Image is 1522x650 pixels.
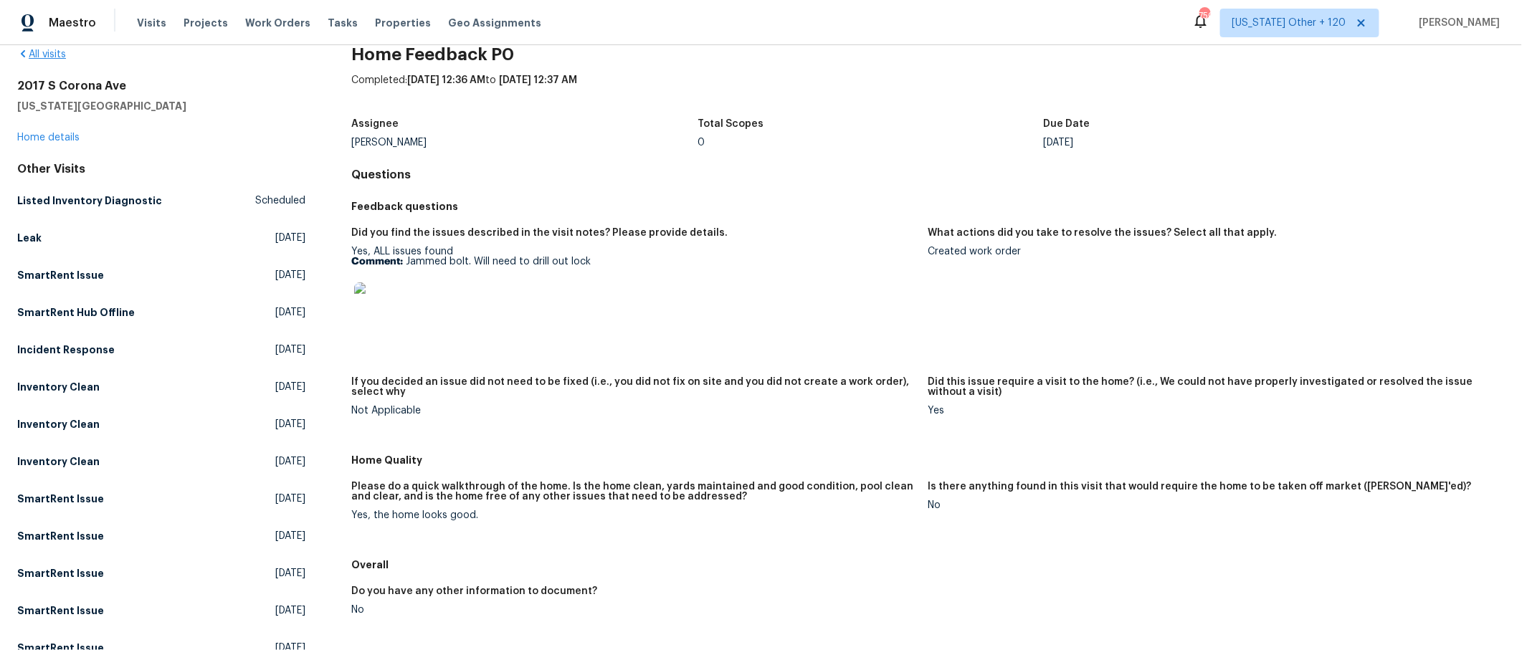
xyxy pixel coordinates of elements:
[275,380,305,394] span: [DATE]
[351,406,916,416] div: Not Applicable
[928,228,1278,238] h5: What actions did you take to resolve the issues? Select all that apply.
[17,337,305,363] a: Incident Response[DATE]
[275,454,305,469] span: [DATE]
[351,47,1505,62] h2: Home Feedback P0
[1043,138,1389,148] div: [DATE]
[17,449,305,474] a: Inventory Clean[DATE]
[328,18,358,28] span: Tasks
[351,453,1505,467] h5: Home Quality
[375,16,431,30] span: Properties
[17,492,104,506] h5: SmartRent Issue
[275,268,305,282] span: [DATE]
[17,566,104,580] h5: SmartRent Issue
[275,566,305,580] span: [DATE]
[17,529,104,543] h5: SmartRent Issue
[351,586,597,596] h5: Do you have any other information to document?
[351,199,1505,214] h5: Feedback questions
[17,79,305,93] h2: 2017 S Corona Ave
[351,228,728,238] h5: Did you find the issues described in the visit notes? Please provide details.
[17,300,305,325] a: SmartRent Hub Offline[DATE]
[255,193,305,208] span: Scheduled
[351,73,1505,110] div: Completed: to
[17,225,305,251] a: Leak[DATE]
[351,257,403,267] b: Comment:
[17,99,305,113] h5: [US_STATE][GEOGRAPHIC_DATA]
[17,231,42,245] h5: Leak
[1199,9,1209,23] div: 750
[275,343,305,357] span: [DATE]
[17,188,305,214] a: Listed Inventory DiagnosticScheduled
[351,138,698,148] div: [PERSON_NAME]
[17,486,305,512] a: SmartRent Issue[DATE]
[17,380,100,394] h5: Inventory Clean
[928,500,1493,510] div: No
[17,49,66,59] a: All visits
[351,510,916,520] div: Yes, the home looks good.
[351,482,916,502] h5: Please do a quick walkthrough of the home. Is the home clean, yards maintained and good condition...
[698,119,764,129] h5: Total Scopes
[1043,119,1090,129] h5: Due Date
[407,75,485,85] span: [DATE] 12:36 AM
[275,603,305,618] span: [DATE]
[351,377,916,397] h5: If you decided an issue did not need to be fixed (i.e., you did not fix on site and you did not c...
[351,257,916,267] p: Jammed bolt. Will need to drill out lock
[17,417,100,431] h5: Inventory Clean
[17,305,135,320] h5: SmartRent Hub Offline
[17,162,305,176] div: Other Visits
[17,598,305,623] a: SmartRent Issue[DATE]
[17,268,104,282] h5: SmartRent Issue
[17,133,80,143] a: Home details
[275,231,305,245] span: [DATE]
[499,75,577,85] span: [DATE] 12:37 AM
[275,492,305,506] span: [DATE]
[351,168,1505,182] h4: Questions
[928,482,1472,492] h5: Is there anything found in this visit that would require the home to be taken off market ([PERSON...
[17,603,104,618] h5: SmartRent Issue
[17,454,100,469] h5: Inventory Clean
[17,411,305,437] a: Inventory Clean[DATE]
[1232,16,1346,30] span: [US_STATE] Other + 120
[17,193,162,208] h5: Listed Inventory Diagnostic
[17,343,115,357] h5: Incident Response
[17,523,305,549] a: SmartRent Issue[DATE]
[698,138,1044,148] div: 0
[1414,16,1500,30] span: [PERSON_NAME]
[928,406,1493,416] div: Yes
[351,119,399,129] h5: Assignee
[275,305,305,320] span: [DATE]
[184,16,228,30] span: Projects
[245,16,310,30] span: Work Orders
[275,417,305,431] span: [DATE]
[49,16,96,30] span: Maestro
[17,374,305,400] a: Inventory Clean[DATE]
[351,247,916,337] div: Yes, ALL issues found
[351,605,916,615] div: No
[17,560,305,586] a: SmartRent Issue[DATE]
[275,529,305,543] span: [DATE]
[928,247,1493,257] div: Created work order
[17,262,305,288] a: SmartRent Issue[DATE]
[137,16,166,30] span: Visits
[448,16,541,30] span: Geo Assignments
[351,558,1505,572] h5: Overall
[928,377,1493,397] h5: Did this issue require a visit to the home? (i.e., We could not have properly investigated or res...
